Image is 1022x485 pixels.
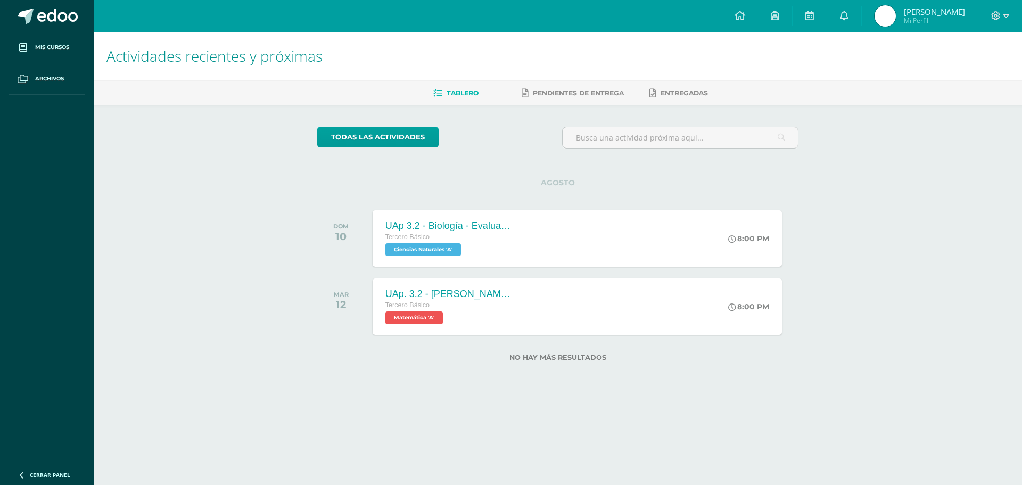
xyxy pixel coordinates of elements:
[661,89,708,97] span: Entregadas
[522,85,624,102] a: Pendientes de entrega
[563,127,798,148] input: Busca una actividad próxima aquí...
[106,46,323,66] span: Actividades recientes y próximas
[317,354,799,361] label: No hay más resultados
[433,85,479,102] a: Tablero
[728,302,769,311] div: 8:00 PM
[385,301,430,309] span: Tercero Básico
[9,63,85,95] a: Archivos
[385,289,513,300] div: UAp. 3.2 - [PERSON_NAME][GEOGRAPHIC_DATA]
[9,32,85,63] a: Mis cursos
[533,89,624,97] span: Pendientes de entrega
[447,89,479,97] span: Tablero
[904,16,965,25] span: Mi Perfil
[385,220,513,232] div: UAp 3.2 - Biología - Evaluación Sumativa
[875,5,896,27] img: f323354144a840be876e7b76789d90af.png
[30,471,70,479] span: Cerrar panel
[649,85,708,102] a: Entregadas
[385,243,461,256] span: Ciencias Naturales 'A'
[385,311,443,324] span: Matemática 'A'
[334,291,349,298] div: MAR
[35,75,64,83] span: Archivos
[35,43,69,52] span: Mis cursos
[333,223,349,230] div: DOM
[317,127,439,147] a: todas las Actividades
[524,178,592,187] span: AGOSTO
[904,6,965,17] span: [PERSON_NAME]
[728,234,769,243] div: 8:00 PM
[333,230,349,243] div: 10
[385,233,430,241] span: Tercero Básico
[334,298,349,311] div: 12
